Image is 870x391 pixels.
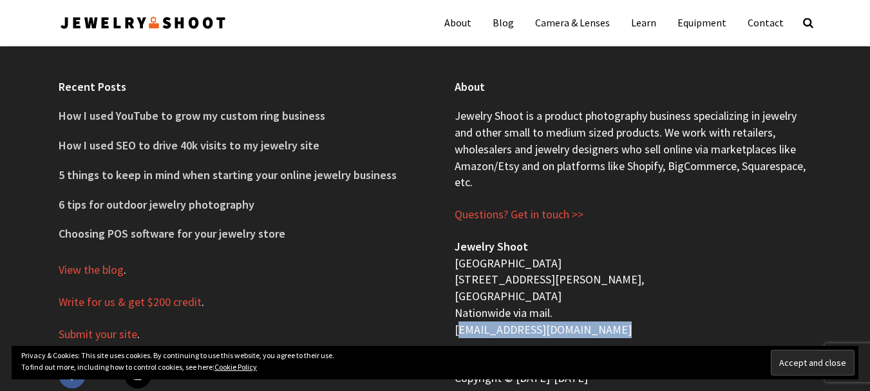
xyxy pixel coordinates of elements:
h4: About [455,79,812,95]
p: [GEOGRAPHIC_DATA] [STREET_ADDRESS][PERSON_NAME], [GEOGRAPHIC_DATA] Nationwide via mail. [EMAIL_AD... [455,238,812,338]
a: Write for us & get $200 credit [59,294,202,310]
a: Cookie Policy [214,362,257,372]
b: Jewelry Shoot [455,239,528,254]
a: Camera & Lenses [525,6,619,39]
div: Privacy & Cookies: This site uses cookies. By continuing to use this website, you agree to their ... [12,346,858,379]
a: Learn [621,6,666,39]
a: Questions? Get in touch >> [455,207,583,222]
a: Contact [738,6,793,39]
a: Choosing POS software for your jewelry store [59,226,285,241]
input: Accept and close [771,350,855,376]
a: About [435,6,481,39]
p: Jewelry Shoot is a product photography business specializing in jewelry and other small to medium... [455,108,812,191]
a: 5 things to keep in mind when starting your online jewelry business [59,167,397,182]
a: How I used SEO to drive 40k visits to my jewelry site [59,138,319,153]
a: Submit your site [59,327,137,342]
a: How I used YouTube to grow my custom ring business [59,108,325,123]
h4: Recent Posts [59,79,416,95]
img: Jewelry Photographer Bay Area - San Francisco | Nationwide via Mail [59,12,227,33]
p: . [59,326,416,343]
p: . [59,262,416,278]
a: Equipment [668,6,736,39]
a: View the blog [59,262,124,278]
a: 6 tips for outdoor jewelry photography [59,197,254,212]
p: . [59,294,416,310]
a: Blog [483,6,524,39]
